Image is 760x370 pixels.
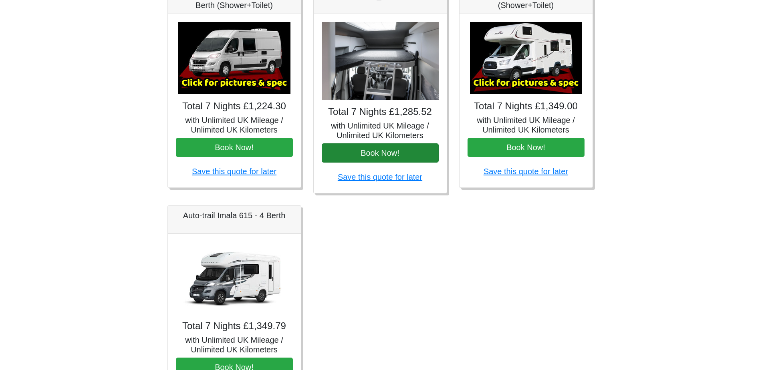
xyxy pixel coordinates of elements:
[322,22,439,100] img: VW Grand California 4 Berth
[484,167,568,176] a: Save this quote for later
[470,22,582,94] img: Ford Zefiro 675 - 6 Berth (Shower+Toilet)
[176,101,293,112] h4: Total 7 Nights £1,224.30
[192,167,276,176] a: Save this quote for later
[468,101,585,112] h4: Total 7 Nights £1,349.00
[468,138,585,157] button: Book Now!
[178,22,290,94] img: Auto-Trail Expedition 67 - 4 Berth (Shower+Toilet)
[178,242,290,314] img: Auto-trail Imala 615 - 4 Berth
[322,106,439,118] h4: Total 7 Nights £1,285.52
[176,335,293,354] h5: with Unlimited UK Mileage / Unlimited UK Kilometers
[176,211,293,220] h5: Auto-trail Imala 615 - 4 Berth
[176,138,293,157] button: Book Now!
[338,173,422,181] a: Save this quote for later
[322,121,439,140] h5: with Unlimited UK Mileage / Unlimited UK Kilometers
[468,115,585,135] h5: with Unlimited UK Mileage / Unlimited UK Kilometers
[176,320,293,332] h4: Total 7 Nights £1,349.79
[176,115,293,135] h5: with Unlimited UK Mileage / Unlimited UK Kilometers
[322,143,439,163] button: Book Now!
